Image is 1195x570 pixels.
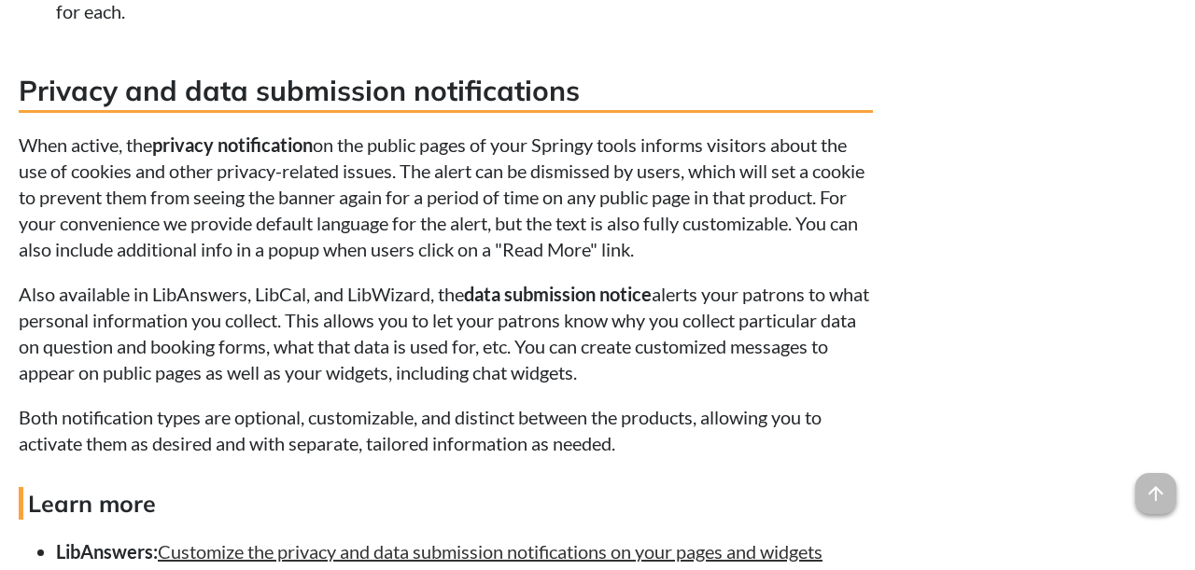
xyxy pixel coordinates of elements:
h3: Privacy and data submission notifications [19,71,873,113]
strong: LibAnswers: [56,540,158,563]
a: arrow_upward [1135,475,1176,497]
a: Customize the privacy and data submission notifications on your pages and widgets [158,540,822,563]
p: Both notification types are optional, customizable, and distinct between the products, allowing y... [19,404,873,456]
p: Also available in LibAnswers, LibCal, and LibWizard, the alerts your patrons to what personal inf... [19,281,873,385]
p: When active, the on the public pages of your Springy tools informs visitors about the use of cook... [19,132,873,262]
strong: data submission notice [464,283,652,305]
span: arrow_upward [1135,473,1176,514]
h4: Learn more [19,487,873,520]
span: privacy notification [152,133,313,156]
